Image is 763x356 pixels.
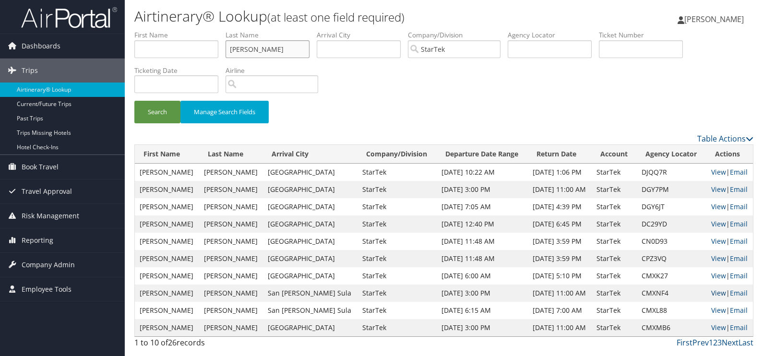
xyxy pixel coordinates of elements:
td: [PERSON_NAME] [199,233,263,250]
td: [PERSON_NAME] [199,164,263,181]
td: [DATE] 11:00 AM [528,319,592,336]
td: [GEOGRAPHIC_DATA] [263,233,357,250]
a: View [711,185,726,194]
td: [PERSON_NAME] [135,285,199,302]
td: [GEOGRAPHIC_DATA] [263,198,357,215]
td: [DATE] 7:00 AM [528,302,592,319]
td: StarTek [358,164,437,181]
td: | [706,267,753,285]
th: Last Name: activate to sort column ascending [199,145,263,164]
a: First [677,337,692,348]
td: [DATE] 11:48 AM [437,233,528,250]
td: StarTek [592,215,637,233]
td: StarTek [592,198,637,215]
td: [PERSON_NAME] [199,215,263,233]
a: [PERSON_NAME] [678,5,753,34]
td: [DATE] 3:59 PM [528,233,592,250]
td: [PERSON_NAME] [135,250,199,267]
td: StarTek [592,181,637,198]
label: Agency Locator [508,30,599,40]
th: First Name: activate to sort column ascending [135,145,199,164]
td: [DATE] 3:00 PM [437,319,528,336]
td: StarTek [592,250,637,267]
td: [GEOGRAPHIC_DATA] [263,319,357,336]
span: Employee Tools [22,277,72,301]
td: [PERSON_NAME] [199,181,263,198]
td: [PERSON_NAME] [199,250,263,267]
td: StarTek [358,215,437,233]
a: Email [730,254,748,263]
td: DGY7PM [637,181,706,198]
td: DGY6JT [637,198,706,215]
td: [GEOGRAPHIC_DATA] [263,250,357,267]
a: 2 [713,337,717,348]
small: (at least one field required) [267,9,405,25]
td: CPZ3VQ [637,250,706,267]
td: [PERSON_NAME] [199,302,263,319]
h1: Airtinerary® Lookup [134,6,547,26]
a: Email [730,219,748,228]
td: [PERSON_NAME] [199,267,263,285]
td: [PERSON_NAME] [135,215,199,233]
td: DJQQ7R [637,164,706,181]
td: San [PERSON_NAME] Sula [263,302,357,319]
label: Ticket Number [599,30,690,40]
td: [PERSON_NAME] [199,319,263,336]
td: StarTek [592,319,637,336]
td: [DATE] 4:39 PM [528,198,592,215]
a: Email [730,306,748,315]
a: View [711,219,726,228]
td: [DATE] 3:59 PM [528,250,592,267]
td: | [706,233,753,250]
td: StarTek [592,302,637,319]
td: StarTek [592,267,637,285]
a: View [711,254,726,263]
span: 26 [168,337,177,348]
td: [GEOGRAPHIC_DATA] [263,215,357,233]
a: Email [730,167,748,177]
td: CMXNF4 [637,285,706,302]
td: [DATE] 6:15 AM [437,302,528,319]
td: [DATE] 10:22 AM [437,164,528,181]
td: [PERSON_NAME] [135,181,199,198]
th: Company/Division [358,145,437,164]
td: [PERSON_NAME] [199,285,263,302]
span: Dashboards [22,34,60,58]
td: [DATE] 11:48 AM [437,250,528,267]
td: CMXL88 [637,302,706,319]
label: Arrival City [317,30,408,40]
td: [DATE] 12:40 PM [437,215,528,233]
th: Account: activate to sort column ascending [592,145,637,164]
label: Company/Division [408,30,508,40]
span: Travel Approval [22,179,72,203]
td: StarTek [592,233,637,250]
button: Search [134,101,180,123]
label: Airline [226,66,325,75]
a: View [711,306,726,315]
th: Arrival City: activate to sort column ascending [263,145,357,164]
td: | [706,164,753,181]
a: Email [730,202,748,211]
td: [DATE] 5:10 PM [528,267,592,285]
td: StarTek [358,233,437,250]
label: Last Name [226,30,317,40]
a: Email [730,271,748,280]
td: | [706,215,753,233]
td: | [706,319,753,336]
td: [GEOGRAPHIC_DATA] [263,267,357,285]
td: [DATE] 1:06 PM [528,164,592,181]
span: [PERSON_NAME] [684,14,744,24]
a: View [711,271,726,280]
a: View [711,167,726,177]
td: [DATE] 6:00 AM [437,267,528,285]
th: Actions [706,145,753,164]
td: | [706,285,753,302]
a: Last [739,337,753,348]
td: StarTek [358,250,437,267]
img: airportal-logo.png [21,6,117,29]
td: | [706,250,753,267]
button: Manage Search Fields [180,101,269,123]
a: Email [730,323,748,332]
td: [GEOGRAPHIC_DATA] [263,181,357,198]
a: 1 [709,337,713,348]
